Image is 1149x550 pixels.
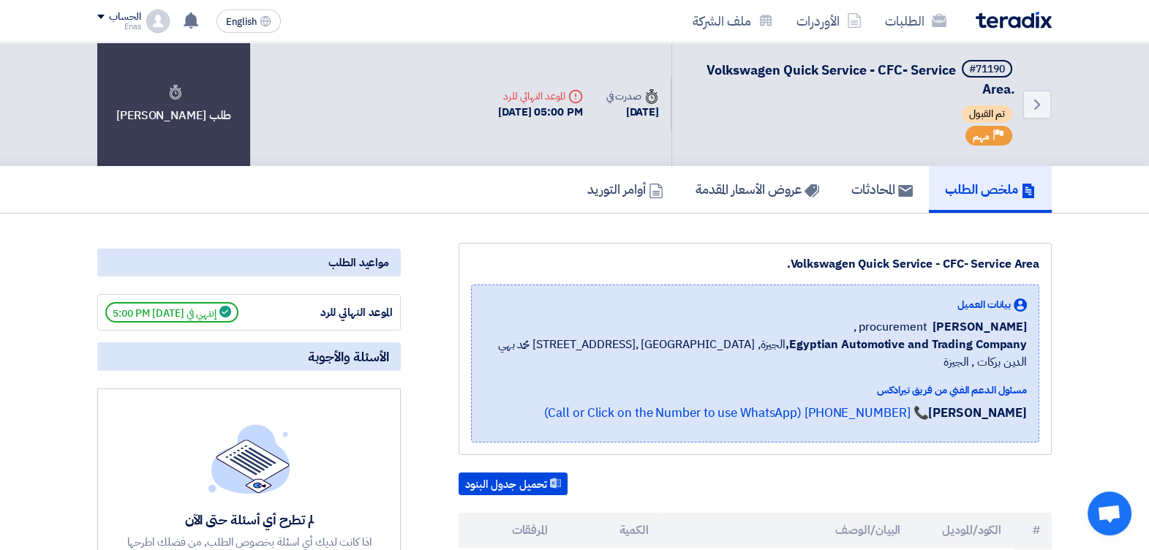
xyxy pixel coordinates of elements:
div: [DATE] 05:00 PM [498,104,583,121]
img: Teradix logo [976,12,1052,29]
span: [PERSON_NAME] [933,318,1027,336]
div: لم تطرح أي أسئلة حتى الآن [125,511,374,528]
button: تحميل جدول البنود [459,472,568,496]
div: الحساب [109,11,140,23]
div: الموعد النهائي للرد [498,88,583,104]
span: الجيزة, [GEOGRAPHIC_DATA] ,[STREET_ADDRESS] محمد بهي الدين بركات , الجيزة [483,336,1027,371]
img: empty_state_list.svg [208,424,290,493]
a: ملخص الطلب [929,166,1052,213]
b: Egyptian Automotive and Trading Company, [786,336,1027,353]
a: المحادثات [835,166,929,213]
img: profile_test.png [146,10,170,33]
th: الكمية [560,513,660,548]
button: English [216,10,281,33]
div: #71190 [969,64,1005,75]
div: Open chat [1088,491,1131,535]
h5: Volkswagen Quick Service - CFC- Service Area. [690,60,1015,98]
h5: المحادثات [851,181,913,197]
span: بيانات العميل [957,297,1011,312]
span: مهم [973,129,990,143]
span: تم القبول [962,105,1012,123]
span: procurement , [854,318,927,336]
th: الكود/الموديل [912,513,1013,548]
a: الأوردرات [785,4,873,38]
span: إنتهي في [DATE] 5:00 PM [105,302,238,323]
h5: أوامر التوريد [587,181,663,197]
div: طلب [PERSON_NAME] [97,42,250,166]
th: البيان/الوصف [660,513,913,548]
div: Volkswagen Quick Service - CFC- Service Area. [471,255,1039,273]
h5: ملخص الطلب [945,181,1036,197]
strong: [PERSON_NAME] [928,404,1027,422]
h5: عروض الأسعار المقدمة [696,181,819,197]
th: # [1013,513,1052,548]
div: الموعد النهائي للرد [283,304,393,321]
a: أوامر التوريد [571,166,679,213]
div: [DATE] [606,104,659,121]
a: الطلبات [873,4,958,38]
div: مسئول الدعم الفني من فريق تيرادكس [483,383,1027,398]
th: المرفقات [459,513,560,548]
div: صدرت في [606,88,659,104]
a: ملف الشركة [681,4,785,38]
span: الأسئلة والأجوبة [308,348,389,365]
a: 📞 [PHONE_NUMBER] (Call or Click on the Number to use WhatsApp) [543,404,928,422]
span: English [226,17,257,27]
span: Volkswagen Quick Service - CFC- Service Area. [707,60,1015,99]
div: Enas [97,23,140,31]
a: عروض الأسعار المقدمة [679,166,835,213]
div: مواعيد الطلب [97,249,401,276]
